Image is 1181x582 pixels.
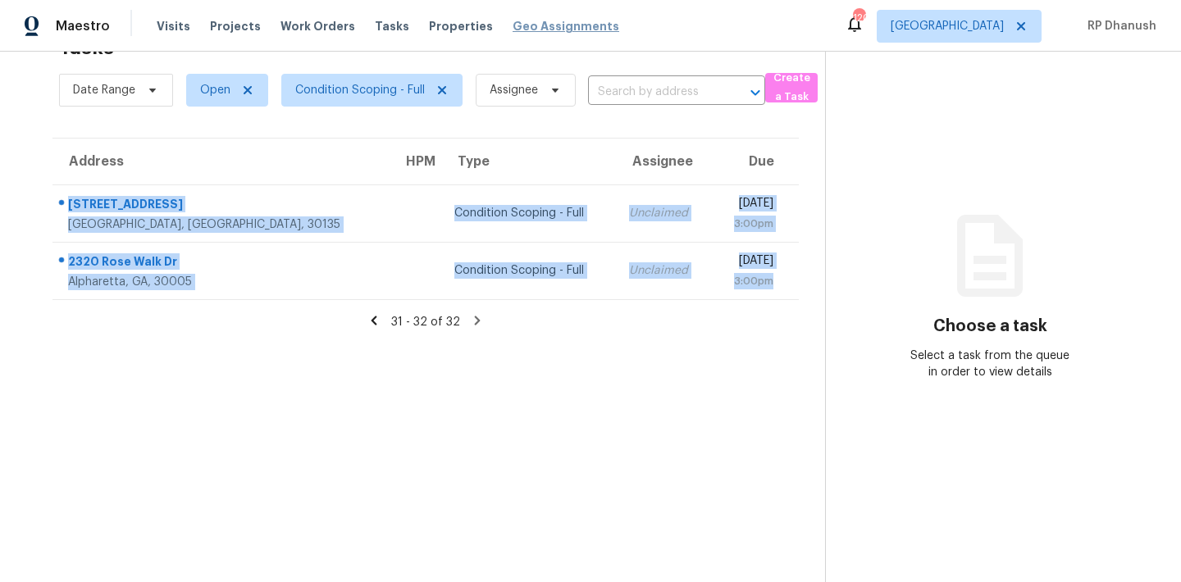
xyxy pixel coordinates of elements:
[454,262,603,279] div: Condition Scoping - Full
[1081,18,1156,34] span: RP Dhanush
[52,139,390,184] th: Address
[73,82,135,98] span: Date Range
[56,18,110,34] span: Maestro
[390,139,441,184] th: HPM
[513,18,619,34] span: Geo Assignments
[908,348,1073,380] div: Select a task from the queue in order to view details
[724,252,773,273] div: [DATE]
[68,196,376,216] div: [STREET_ADDRESS]
[724,216,773,232] div: 3:00pm
[773,69,809,107] span: Create a Task
[429,18,493,34] span: Properties
[629,262,699,279] div: Unclaimed
[724,273,773,289] div: 3:00pm
[68,274,376,290] div: Alpharetta, GA, 30005
[711,139,798,184] th: Due
[441,139,616,184] th: Type
[375,20,409,32] span: Tasks
[280,18,355,34] span: Work Orders
[744,81,767,104] button: Open
[68,216,376,233] div: [GEOGRAPHIC_DATA], [GEOGRAPHIC_DATA], 30135
[629,205,699,221] div: Unclaimed
[68,253,376,274] div: 2320 Rose Walk Dr
[616,139,712,184] th: Assignee
[853,10,864,26] div: 120
[933,318,1047,334] h3: Choose a task
[454,205,603,221] div: Condition Scoping - Full
[391,316,460,328] span: 31 - 32 of 32
[59,39,114,56] h2: Tasks
[724,195,773,216] div: [DATE]
[200,82,230,98] span: Open
[157,18,190,34] span: Visits
[490,82,538,98] span: Assignee
[210,18,261,34] span: Projects
[891,18,1004,34] span: [GEOGRAPHIC_DATA]
[765,73,818,102] button: Create a Task
[295,82,425,98] span: Condition Scoping - Full
[588,80,719,105] input: Search by address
